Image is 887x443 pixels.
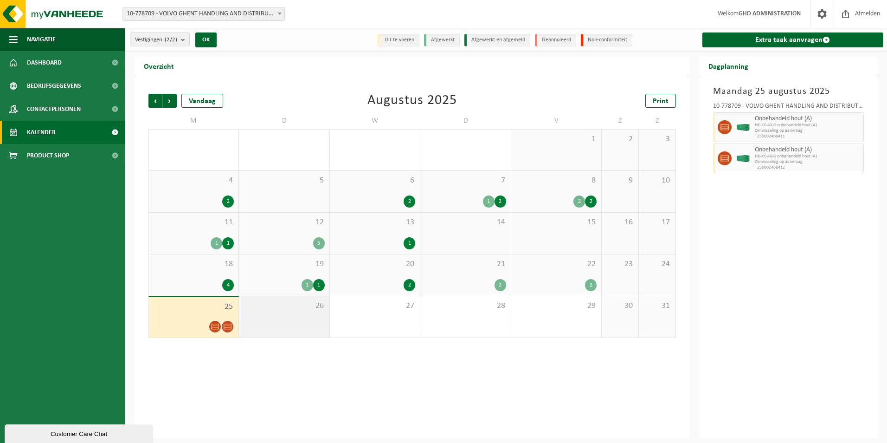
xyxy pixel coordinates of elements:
div: 1 [222,237,234,249]
span: 28 [425,301,506,311]
button: Vestigingen(2/2) [130,33,190,46]
div: 2 [222,195,234,208]
td: Z [639,112,676,129]
span: 6 [334,176,415,186]
div: 2 [495,195,506,208]
span: 23 [606,259,634,269]
img: HK-XC-40-GN-00 [736,155,750,162]
div: 1 [483,195,495,208]
span: 4 [154,176,234,186]
li: Afgewerkt en afgemeld [464,34,530,46]
div: 2 [585,279,597,291]
h2: Overzicht [135,57,183,75]
iframe: chat widget [5,423,155,443]
td: D [420,112,511,129]
div: Vandaag [181,94,223,108]
span: 21 [425,259,506,269]
span: 22 [516,259,597,269]
span: HK-XC-40-G onbehandeld hout (A) [755,123,861,128]
div: 2 [573,195,585,208]
button: OK [195,33,217,47]
span: Contactpersonen [27,98,81,121]
span: 10-778709 - VOLVO GHENT HANDLING AND DISTRIBUTION - DESTELDONK [122,7,285,21]
span: 26 [244,301,324,311]
count: (2/2) [165,37,177,43]
td: Z [602,112,639,129]
span: 25 [154,302,234,312]
span: 16 [606,217,634,228]
span: 14 [425,217,506,228]
span: Kalender [27,121,56,144]
span: HK-XC-40-G onbehandeld hout (A) [755,154,861,159]
td: V [511,112,602,129]
span: 5 [244,176,324,186]
span: Vestigingen [135,33,177,47]
div: Augustus 2025 [367,94,457,108]
span: Dashboard [27,51,62,74]
span: Onbehandeld hout (A) [755,146,861,154]
div: 2 [495,279,506,291]
span: 3 [643,134,671,144]
span: 17 [643,217,671,228]
span: 11 [154,217,234,228]
li: Non-conformiteit [581,34,632,46]
span: Product Shop [27,144,69,167]
span: 10-778709 - VOLVO GHENT HANDLING AND DISTRIBUTION - DESTELDONK [123,7,284,20]
span: Volgende [163,94,177,108]
li: Uit te voeren [378,34,419,46]
span: Vorige [148,94,162,108]
div: 4 [222,279,234,291]
span: 30 [606,301,634,311]
div: 2 [404,195,415,208]
span: 9 [606,176,634,186]
td: M [148,112,239,129]
span: 12 [244,217,324,228]
span: 15 [516,217,597,228]
td: W [330,112,420,129]
span: T250002468412 [755,165,861,170]
div: 1 [313,279,325,291]
div: 1 [211,237,222,249]
div: 1 [302,279,313,291]
div: 1 [404,237,415,249]
span: Navigatie [27,28,56,51]
a: Extra taak aanvragen [702,33,884,47]
div: 2 [404,279,415,291]
span: 31 [643,301,671,311]
td: D [239,112,329,129]
span: Print [653,98,668,105]
img: HK-XC-40-GN-00 [736,124,750,131]
span: T250002468411 [755,134,861,139]
span: 18 [154,259,234,269]
div: 10-778709 - VOLVO GHENT HANDLING AND DISTRIBUTION - DESTELDONK [713,103,864,112]
span: 1 [516,134,597,144]
span: 7 [425,176,506,186]
span: 19 [244,259,324,269]
div: 5 [313,237,325,249]
span: Bedrijfsgegevens [27,74,81,98]
span: Omwisseling op aanvraag [755,128,861,134]
span: Onbehandeld hout (A) [755,115,861,123]
span: 27 [334,301,415,311]
li: Afgewerkt [424,34,460,46]
h3: Maandag 25 augustus 2025 [713,85,864,98]
span: 10 [643,176,671,186]
strong: GHD ADMINISTRATION [739,10,801,17]
span: 29 [516,301,597,311]
span: 2 [606,134,634,144]
h2: Dagplanning [699,57,758,75]
span: 13 [334,217,415,228]
span: 8 [516,176,597,186]
div: 2 [585,195,597,208]
a: Print [645,94,676,108]
li: Geannuleerd [535,34,576,46]
span: 24 [643,259,671,269]
span: 20 [334,259,415,269]
span: Omwisseling op aanvraag [755,159,861,165]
